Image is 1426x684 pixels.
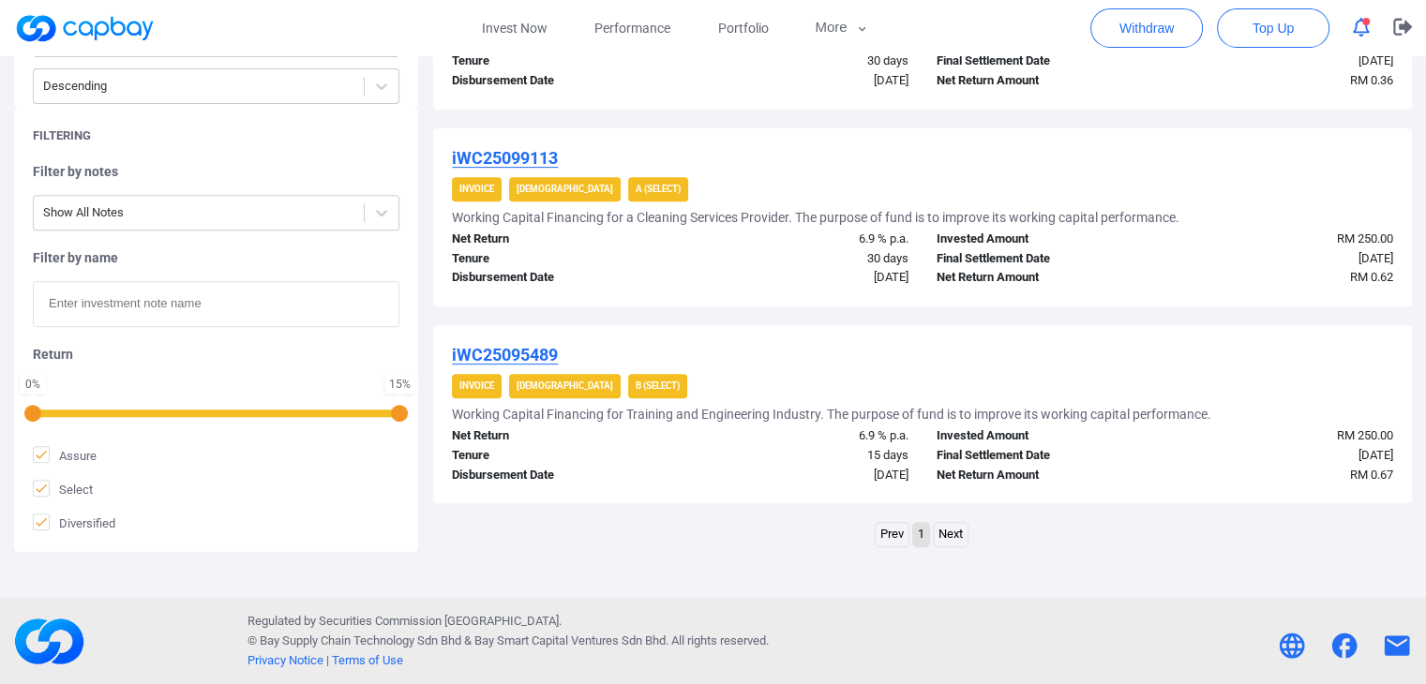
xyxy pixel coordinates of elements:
div: Final Settlement Date [923,249,1164,269]
h5: Working Capital Financing for a Cleaning Services Provider. The purpose of fund is to improve its... [452,209,1179,226]
div: [DATE] [1165,249,1407,269]
p: Regulated by Securities Commission [GEOGRAPHIC_DATA]. © Bay Supply Chain Technology Sdn Bhd & . A... [248,612,769,670]
h5: Filter by name [33,249,399,266]
div: Net Return Amount [923,466,1164,485]
span: Select [33,480,93,498]
strong: Invoice [459,380,494,391]
div: [DATE] [1165,446,1407,466]
div: Net Return [438,230,680,249]
img: footerLogo [14,606,84,677]
u: iWC25099113 [452,148,558,168]
div: Tenure [438,52,680,71]
strong: [DEMOGRAPHIC_DATA] [517,184,613,194]
div: Net Return Amount [923,268,1164,288]
div: 15 days [681,446,923,466]
span: Portfolio [717,18,768,38]
span: Bay Smart Capital Ventures Sdn Bhd [474,633,666,647]
div: Disbursement Date [438,268,680,288]
strong: Invoice [459,184,494,194]
div: Invested Amount [923,426,1164,446]
strong: A (Select) [636,184,681,194]
h5: Return [33,346,399,363]
a: Terms of Use [332,653,403,667]
div: [DATE] [681,466,923,485]
div: [DATE] [681,71,923,91]
h5: Filter by notes [33,163,399,180]
div: 6.9 % p.a. [681,230,923,249]
div: Net Return [438,426,680,446]
span: Assure [33,446,97,465]
span: RM 0.36 [1350,73,1393,87]
input: Enter investment note name [33,281,399,327]
strong: B (Select) [636,380,680,391]
span: Performance [594,18,670,38]
div: 6.9 % p.a. [681,426,923,446]
div: [DATE] [1165,52,1407,71]
div: Final Settlement Date [923,52,1164,71]
h5: Working Capital Financing for Training and Engineering Industry. The purpose of fund is to improv... [452,406,1211,423]
span: Top Up [1253,19,1294,37]
a: Previous page [876,523,908,546]
div: [DATE] [681,268,923,288]
span: RM 0.67 [1350,468,1393,482]
span: RM 250.00 [1337,428,1393,442]
u: iWC25095489 [452,345,558,364]
div: 30 days [681,249,923,269]
div: Invested Amount [923,230,1164,249]
div: 15 % [389,379,411,390]
div: Disbursement Date [438,466,680,485]
a: Next page [934,523,968,546]
div: Disbursement Date [438,71,680,91]
button: Top Up [1217,8,1329,48]
span: RM 0.62 [1350,270,1393,284]
div: 30 days [681,52,923,71]
strong: [DEMOGRAPHIC_DATA] [517,380,613,391]
a: Privacy Notice [248,653,323,667]
div: 0 % [23,379,42,390]
div: Tenure [438,446,680,466]
div: Tenure [438,249,680,269]
h5: Filtering [33,127,91,144]
span: RM 250.00 [1337,231,1393,245]
div: Net Return Amount [923,71,1164,91]
div: Final Settlement Date [923,446,1164,466]
span: Diversified [33,513,115,532]
button: Withdraw [1090,8,1203,48]
a: Page 1 is your current page [913,523,929,546]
